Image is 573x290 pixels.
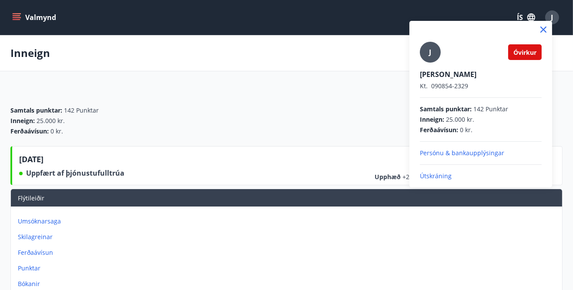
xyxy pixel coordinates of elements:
span: Óvirkur [513,48,536,57]
p: [PERSON_NAME] [420,70,542,79]
span: 25.000 kr. [446,115,474,124]
span: Ferðaávísun : [420,126,458,134]
span: 142 Punktar [473,105,508,113]
span: 0 kr. [460,126,472,134]
span: J [429,47,432,57]
p: Persónu & bankaupplýsingar [420,149,542,157]
span: Kt. [420,82,428,90]
p: Útskráning [420,172,542,180]
span: Samtals punktar : [420,105,472,113]
span: Inneign : [420,115,444,124]
p: 090854-2329 [420,82,542,90]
